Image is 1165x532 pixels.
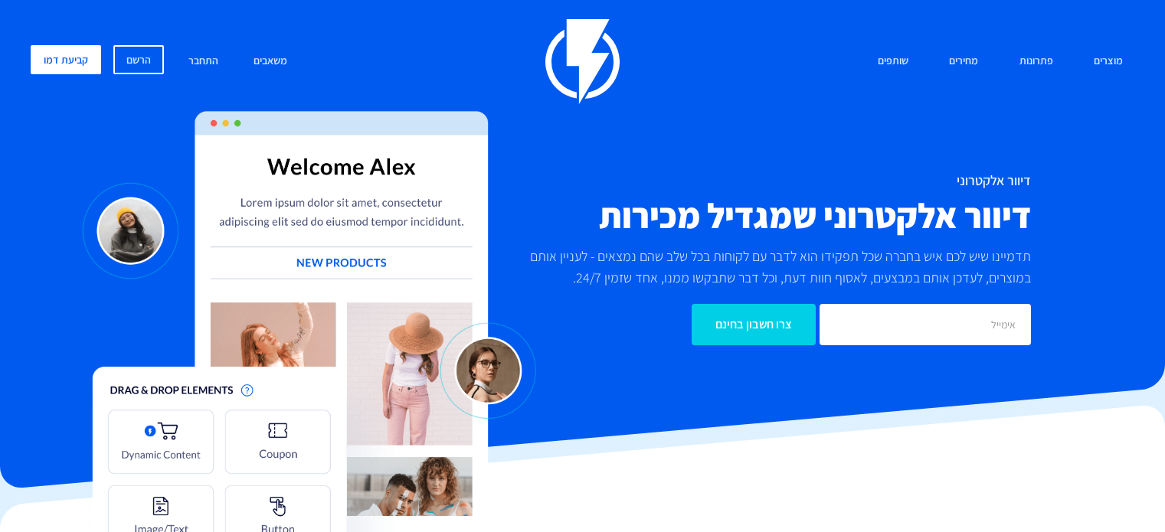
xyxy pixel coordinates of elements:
h2: דיוור אלקטרוני שמגדיל מכירות [502,196,1031,234]
a: שותפים [866,45,920,78]
input: אימייל [820,304,1031,345]
a: משאבים [242,45,299,78]
a: מחירים [938,45,990,78]
a: התחבר [177,45,230,78]
a: פתרונות [1008,45,1065,78]
a: קביעת דמו [31,45,101,74]
input: צרו חשבון בחינם [692,304,816,345]
a: הרשם [113,45,164,74]
h1: דיוור אלקטרוני [502,173,1031,188]
p: תדמיינו שיש לכם איש בחברה שכל תפקידו הוא לדבר עם לקוחות בכל שלב שהם נמצאים - לעניין אותם במוצרים,... [502,246,1031,289]
a: מוצרים [1082,45,1134,78]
